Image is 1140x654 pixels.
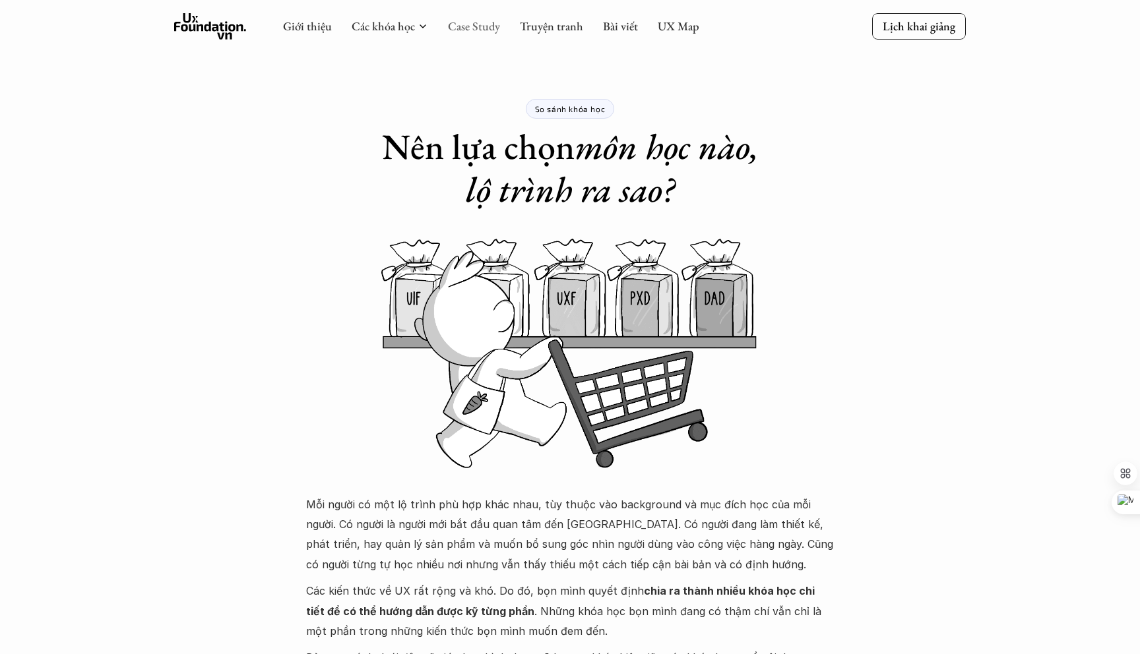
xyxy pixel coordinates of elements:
a: Các khóa học [352,18,415,34]
a: Case Study [448,18,500,34]
a: Giới thiệu [283,18,332,34]
a: Truyện tranh [520,18,583,34]
a: Lịch khai giảng [872,13,966,39]
p: Lịch khai giảng [883,18,955,34]
p: Mỗi người có một lộ trình phù hợp khác nhau, tùy thuộc vào background và mục đích học của mỗi ngư... [306,494,834,575]
p: So sánh khóa học [535,104,606,113]
a: UX Map [658,18,699,34]
h1: Nên lựa chọn [365,125,775,211]
strong: chia ra thành nhiều khóa học chi tiết để có thể hướng dẫn được kỹ từng phần [306,584,817,617]
a: Bài viết [603,18,638,34]
p: Các kiến thức về UX rất rộng và khó. Do đó, bọn mình quyết định . Những khóa học bọn mình đang có... [306,581,834,641]
em: môn học nào, lộ trình ra sao? [466,123,767,212]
